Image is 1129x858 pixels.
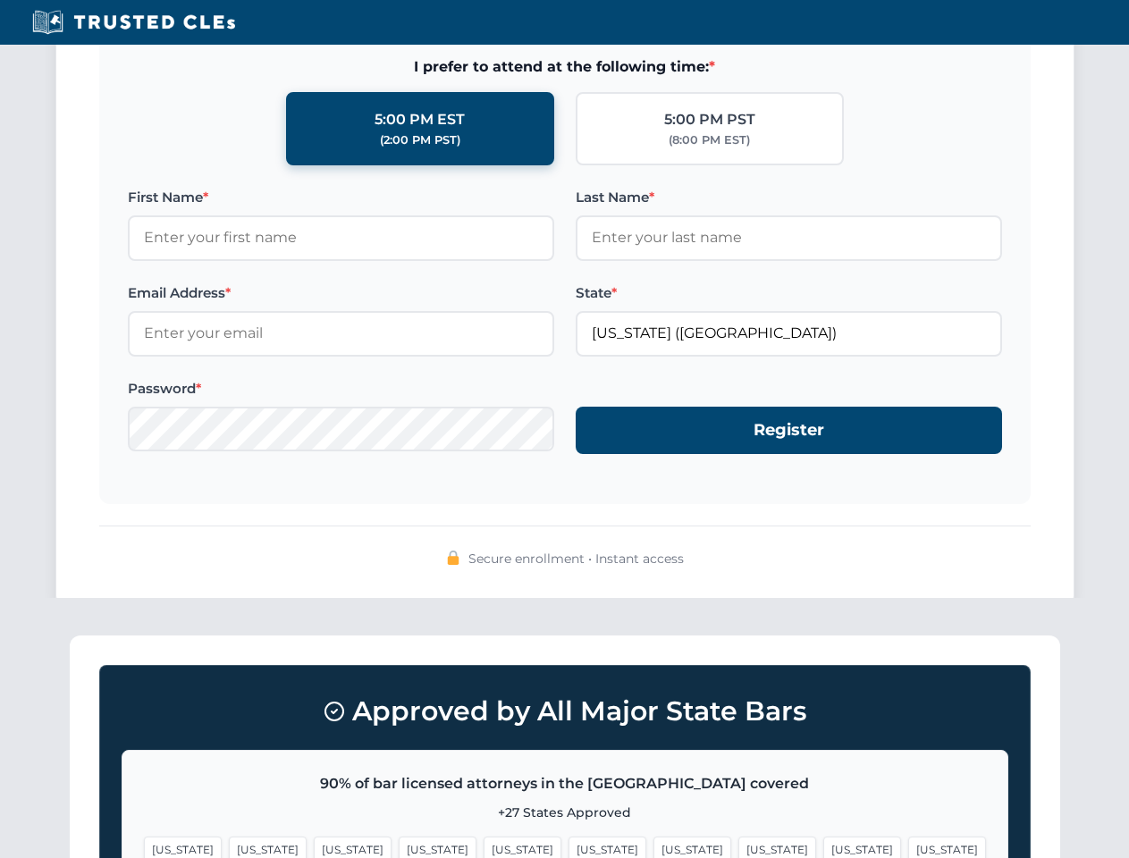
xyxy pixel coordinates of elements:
[122,687,1008,736] h3: Approved by All Major State Bars
[27,9,240,36] img: Trusted CLEs
[446,551,460,565] img: 🔒
[468,549,684,568] span: Secure enrollment • Instant access
[128,55,1002,79] span: I prefer to attend at the following time:
[144,803,986,822] p: +27 States Approved
[576,282,1002,304] label: State
[128,311,554,356] input: Enter your email
[375,108,465,131] div: 5:00 PM EST
[576,187,1002,208] label: Last Name
[576,407,1002,454] button: Register
[144,772,986,795] p: 90% of bar licensed attorneys in the [GEOGRAPHIC_DATA] covered
[669,131,750,149] div: (8:00 PM EST)
[128,215,554,260] input: Enter your first name
[128,187,554,208] label: First Name
[576,311,1002,356] input: Florida (FL)
[380,131,460,149] div: (2:00 PM PST)
[128,282,554,304] label: Email Address
[576,215,1002,260] input: Enter your last name
[664,108,755,131] div: 5:00 PM PST
[128,378,554,400] label: Password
